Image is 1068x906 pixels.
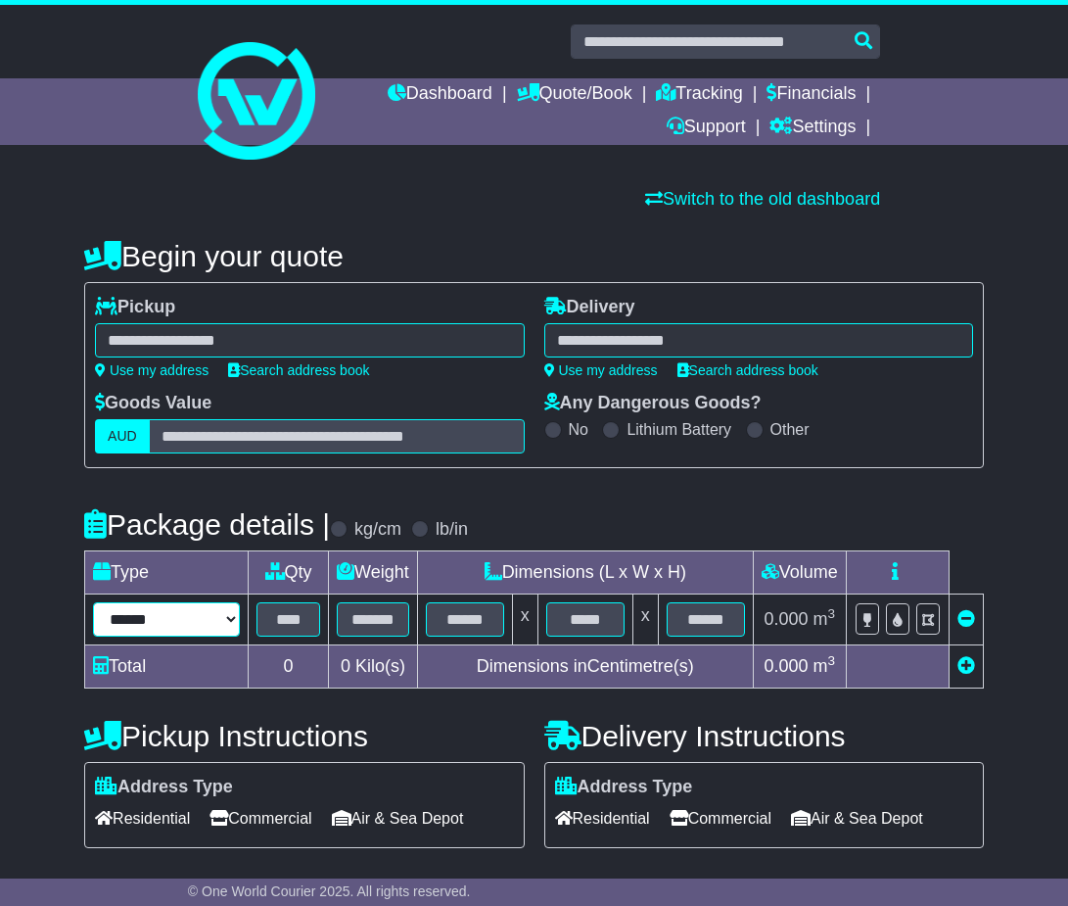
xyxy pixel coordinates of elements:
[31,31,47,47] img: logo_orange.svg
[95,803,190,834] span: Residential
[329,551,418,595] td: Weight
[544,720,984,752] h4: Delivery Instructions
[329,645,418,689] td: Kilo(s)
[209,803,311,834] span: Commercial
[627,420,731,439] label: Lithium Battery
[770,420,810,439] label: Other
[645,189,880,209] a: Switch to the old dashboard
[769,112,856,145] a: Settings
[55,31,96,47] div: v 4.0.25
[84,508,330,541] h4: Package details |
[51,51,215,67] div: Domain: [DOMAIN_NAME]
[828,653,836,668] sup: 3
[555,777,693,798] label: Address Type
[417,645,753,689] td: Dimensions in Centimetre(s)
[517,78,632,112] a: Quote/Book
[249,645,329,689] td: 0
[228,362,369,378] a: Search address book
[95,777,233,798] label: Address Type
[555,803,650,834] span: Residential
[85,645,249,689] td: Total
[544,297,635,318] label: Delivery
[670,803,771,834] span: Commercial
[957,656,975,676] a: Add new item
[632,595,658,645] td: x
[188,883,471,899] span: © One World Courier 2025. All rights reserved.
[95,419,150,453] label: AUD
[656,78,742,112] a: Tracking
[341,656,350,676] span: 0
[677,362,818,378] a: Search address book
[354,519,401,541] label: kg/cm
[74,116,175,128] div: Domain Overview
[569,420,588,439] label: No
[828,606,836,621] sup: 3
[813,656,836,676] span: m
[766,78,856,112] a: Financials
[436,519,468,541] label: lb/in
[216,116,330,128] div: Keywords by Traffic
[512,595,537,645] td: x
[95,393,211,414] label: Goods Value
[84,720,524,752] h4: Pickup Instructions
[544,362,658,378] a: Use my address
[765,609,809,629] span: 0.000
[84,240,984,272] h4: Begin your quote
[31,51,47,67] img: website_grey.svg
[388,78,492,112] a: Dashboard
[95,362,209,378] a: Use my address
[195,114,210,129] img: tab_keywords_by_traffic_grey.svg
[95,297,175,318] label: Pickup
[765,656,809,676] span: 0.000
[53,114,69,129] img: tab_domain_overview_orange.svg
[417,551,753,595] td: Dimensions (L x W x H)
[791,803,923,834] span: Air & Sea Depot
[544,393,762,414] label: Any Dangerous Goods?
[85,551,249,595] td: Type
[753,551,846,595] td: Volume
[332,803,464,834] span: Air & Sea Depot
[957,609,975,629] a: Remove this item
[249,551,329,595] td: Qty
[667,112,746,145] a: Support
[813,609,836,629] span: m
